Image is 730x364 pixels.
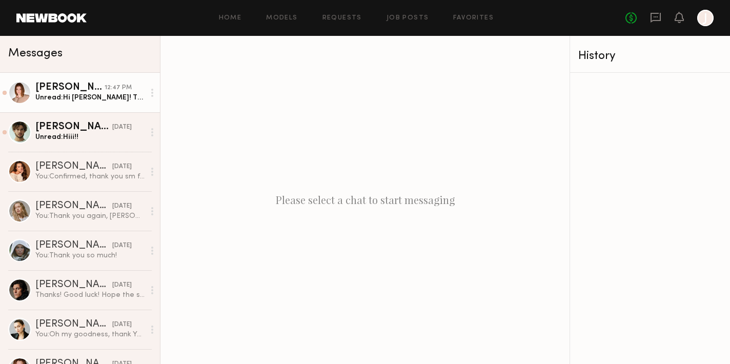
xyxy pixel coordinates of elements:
div: [PERSON_NAME] [35,201,112,211]
div: [DATE] [112,201,132,211]
div: Please select a chat to start messaging [160,36,570,364]
div: [PERSON_NAME] [35,161,112,172]
a: Requests [322,15,362,22]
a: Home [219,15,242,22]
div: Thanks! Good luck! Hope the shoot goes well! [35,290,145,300]
div: You: Thank you so much! [35,251,145,260]
div: [DATE] [112,123,132,132]
div: [PERSON_NAME] [35,280,112,290]
div: You: Thank you again, [PERSON_NAME]! [35,211,145,221]
div: History [578,50,722,62]
div: You: Oh my goodness, thank YOU! You were wonderful to work with. Hugs! :) [35,330,145,339]
div: [PERSON_NAME] [35,83,105,93]
a: Favorites [453,15,494,22]
div: [PERSON_NAME] [35,319,112,330]
span: Messages [8,48,63,59]
div: You: Confirmed, thank you sm for coming. See you soon <3 [35,172,145,181]
div: [PERSON_NAME] [35,122,112,132]
a: Models [266,15,297,22]
a: Job Posts [387,15,429,22]
div: [DATE] [112,280,132,290]
div: [DATE] [112,241,132,251]
div: 12:47 PM [105,83,132,93]
div: Unread: Hiii!! [35,132,145,142]
a: J [697,10,714,26]
div: [DATE] [112,320,132,330]
div: [PERSON_NAME] [35,240,112,251]
div: Unread: Hi [PERSON_NAME]! Thank you for reaching out! I am available on [DATE]. What is the rate ... [35,93,145,103]
div: [DATE] [112,162,132,172]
